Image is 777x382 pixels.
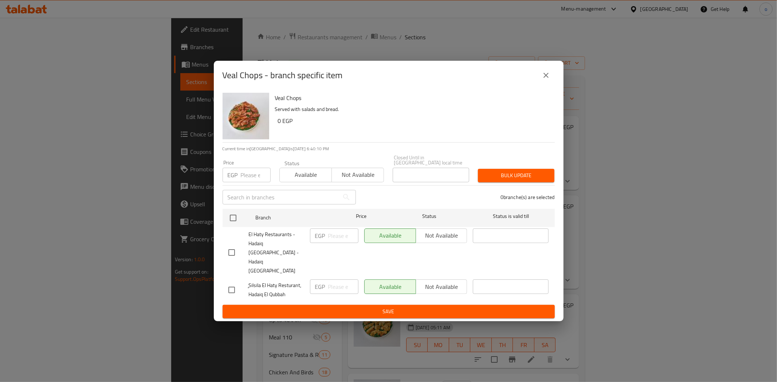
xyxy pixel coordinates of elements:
[223,305,555,318] button: Save
[335,170,381,180] span: Not available
[478,169,554,182] button: Bulk update
[501,194,555,201] p: 0 branche(s) are selected
[275,93,549,103] h6: Veal Chops
[315,231,325,240] p: EGP
[223,146,555,152] p: Current time in [GEOGRAPHIC_DATA] is [DATE] 6:40:10 PM
[278,116,549,126] h6: 0 EGP
[337,212,385,221] span: Price
[223,93,269,139] img: Veal Chops
[255,213,331,222] span: Branch
[275,105,549,114] p: Served with salads and bread.
[223,190,339,204] input: Search in branches
[279,168,332,182] button: Available
[537,67,555,84] button: close
[473,212,549,221] span: Status is valid till
[328,279,358,294] input: Please enter price
[331,168,384,182] button: Not available
[223,69,343,81] h2: Veal Chops - branch specific item
[249,230,304,275] span: El Haty Restaurants - Hadaiq [GEOGRAPHIC_DATA] - Hadaiq [GEOGRAPHIC_DATA]
[484,171,549,180] span: Bulk update
[249,281,304,299] span: ٍSilsila El Haty Resturant, Hadaiq El Qubbah
[315,282,325,291] p: EGP
[391,212,467,221] span: Status
[228,171,238,179] p: EGP
[283,170,329,180] span: Available
[241,168,271,182] input: Please enter price
[228,307,549,316] span: Save
[328,228,358,243] input: Please enter price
